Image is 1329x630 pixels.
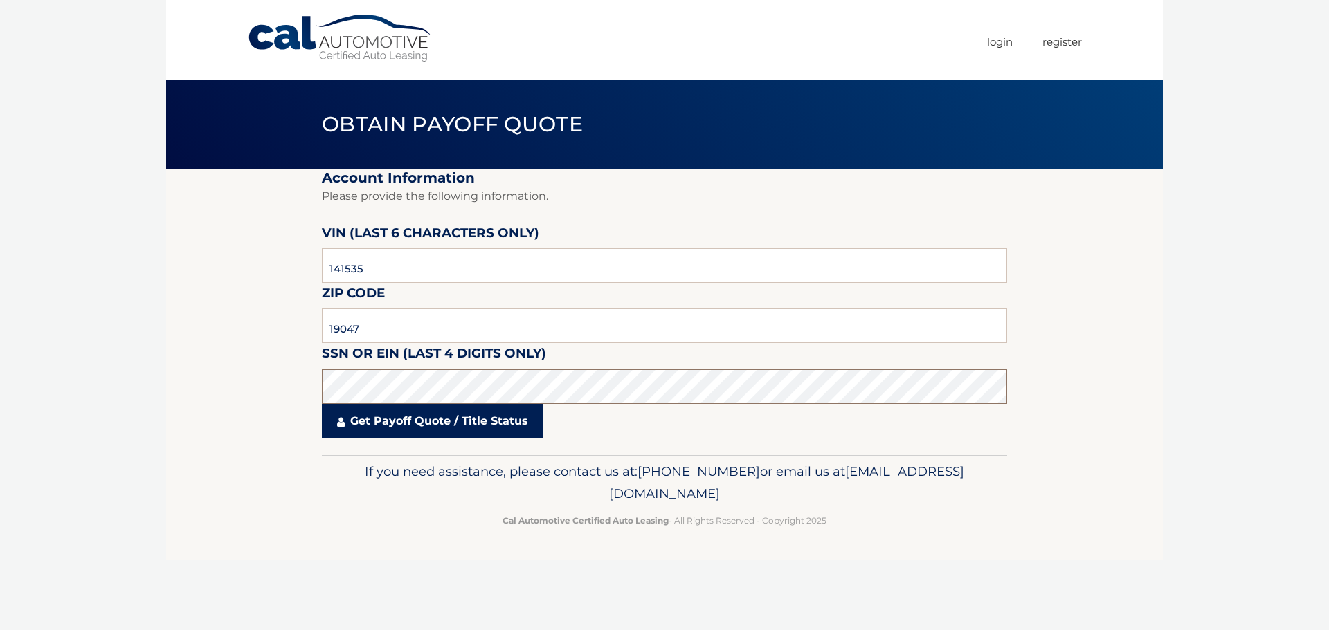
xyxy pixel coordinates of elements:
[322,187,1007,206] p: Please provide the following information.
[1042,30,1082,53] a: Register
[322,223,539,248] label: VIN (last 6 characters only)
[322,169,1007,187] h2: Account Information
[503,515,669,526] strong: Cal Automotive Certified Auto Leasing
[331,513,998,528] p: - All Rights Reserved - Copyright 2025
[987,30,1013,53] a: Login
[322,283,385,308] label: Zip Code
[322,404,543,438] a: Get Payoff Quote / Title Status
[322,111,583,137] span: Obtain Payoff Quote
[331,461,998,505] p: If you need assistance, please contact us at: or email us at
[247,14,434,63] a: Cal Automotive
[638,463,760,479] span: [PHONE_NUMBER]
[322,343,546,369] label: SSN or EIN (last 4 digits only)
